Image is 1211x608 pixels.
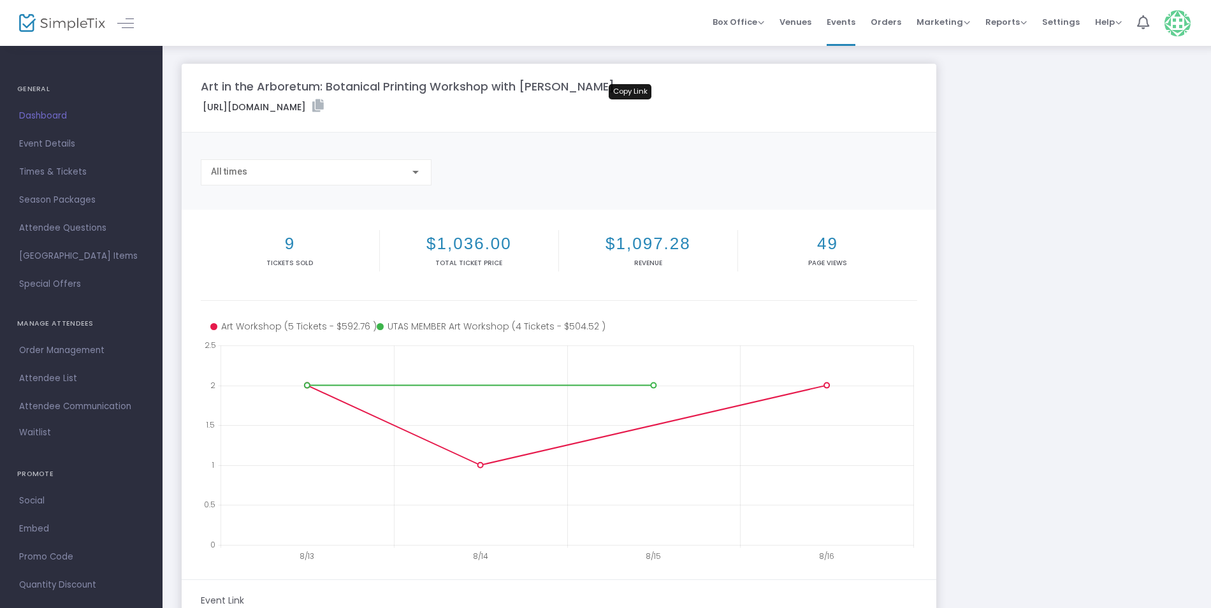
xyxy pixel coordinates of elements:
[19,521,143,537] span: Embed
[19,276,143,293] span: Special Offers
[871,6,901,38] span: Orders
[985,16,1027,28] span: Reports
[204,499,215,510] text: 0.5
[211,166,247,177] span: All times
[19,220,143,236] span: Attendee Questions
[382,234,556,254] h2: $1,036.00
[609,84,651,99] div: Copy Link
[562,258,735,268] p: Revenue
[205,340,216,351] text: 2.5
[19,192,143,208] span: Season Packages
[827,6,855,38] span: Events
[206,419,215,430] text: 1.5
[201,594,244,607] m-panel-subtitle: Event Link
[19,248,143,264] span: [GEOGRAPHIC_DATA] Items
[203,258,377,268] p: Tickets sold
[19,577,143,593] span: Quantity Discount
[382,258,556,268] p: Total Ticket Price
[713,16,764,28] span: Box Office
[19,342,143,359] span: Order Management
[1095,16,1122,28] span: Help
[19,398,143,415] span: Attendee Communication
[19,136,143,152] span: Event Details
[210,379,215,390] text: 2
[780,6,811,38] span: Venues
[646,551,661,561] text: 8/15
[203,99,324,114] label: [URL][DOMAIN_NAME]
[19,370,143,387] span: Attendee List
[19,549,143,565] span: Promo Code
[203,234,377,254] h2: 9
[19,108,143,124] span: Dashboard
[19,426,51,439] span: Waitlist
[741,258,915,268] p: Page Views
[212,459,214,470] text: 1
[917,16,970,28] span: Marketing
[473,551,488,561] text: 8/14
[300,551,314,561] text: 8/13
[201,78,614,95] m-panel-title: Art in the Arboretum: Botanical Printing Workshop with [PERSON_NAME]
[562,234,735,254] h2: $1,097.28
[17,76,145,102] h4: GENERAL
[19,164,143,180] span: Times & Tickets
[741,234,915,254] h2: 49
[1042,6,1080,38] span: Settings
[19,493,143,509] span: Social
[819,551,834,561] text: 8/16
[17,461,145,487] h4: PROMOTE
[210,539,215,550] text: 0
[17,311,145,337] h4: MANAGE ATTENDEES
